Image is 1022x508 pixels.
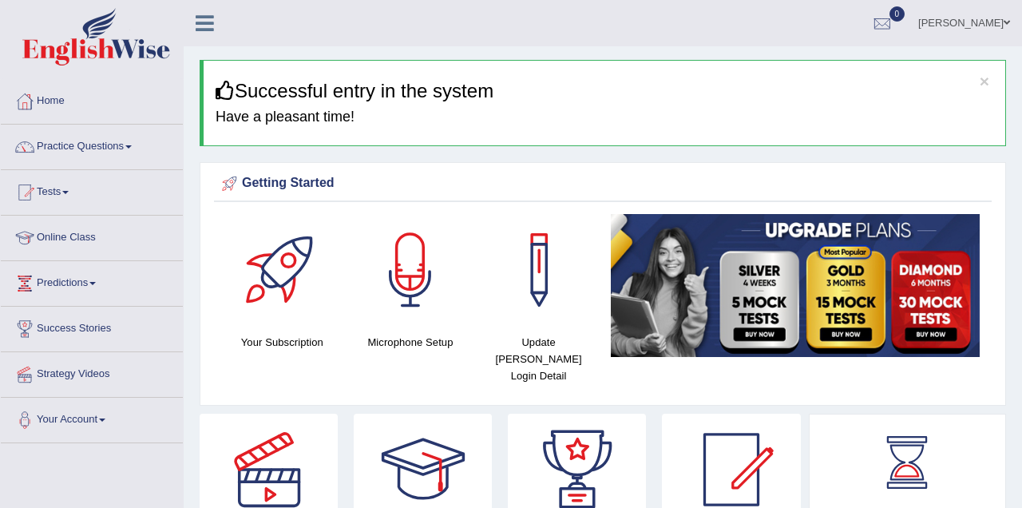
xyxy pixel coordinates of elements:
[980,73,989,89] button: ×
[482,334,595,384] h4: Update [PERSON_NAME] Login Detail
[226,334,339,351] h4: Your Subscription
[1,125,183,165] a: Practice Questions
[355,334,467,351] h4: Microphone Setup
[1,307,183,347] a: Success Stories
[1,398,183,438] a: Your Account
[216,81,993,101] h3: Successful entry in the system
[1,170,183,210] a: Tests
[216,109,993,125] h4: Have a pleasant time!
[1,79,183,119] a: Home
[1,352,183,392] a: Strategy Videos
[611,214,980,357] img: small5.jpg
[1,216,183,256] a: Online Class
[218,172,988,196] div: Getting Started
[1,261,183,301] a: Predictions
[889,6,905,22] span: 0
